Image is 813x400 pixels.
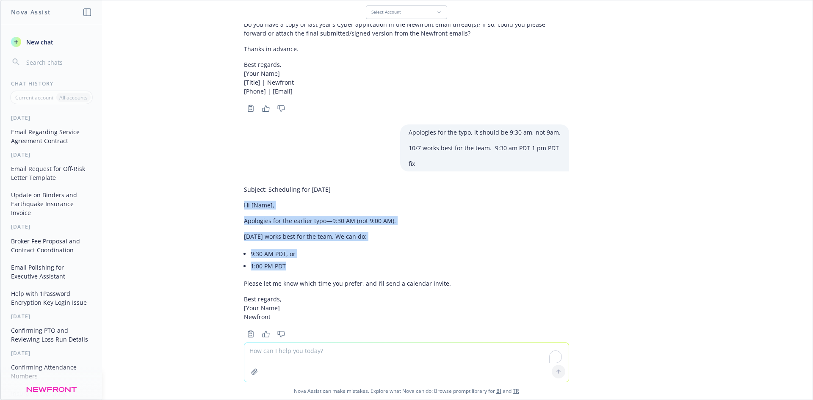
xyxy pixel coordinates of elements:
p: 10/7 works best for the team. 9:30 am PDT 1 pm PDT [409,143,561,152]
p: Apologies for the typo, it should be 9:30 am, not 9am. [409,128,561,137]
svg: Copy to clipboard [247,330,254,338]
div: [DATE] [1,350,102,357]
button: Select Account [366,6,447,19]
div: Chat History [1,80,102,87]
button: Email Regarding Service Agreement Contract [8,125,95,148]
p: [DATE] works best for the team. We can do: [244,232,451,241]
p: Best regards, [Your Name] [Title] | Newfront [Phone] | [Email] [244,60,569,96]
p: Do you have a copy of last year’s Cyber application in the Newfront email thread(s)? If so, could... [244,20,569,38]
button: Broker Fee Proposal and Contract Coordination [8,234,95,257]
li: 9:30 AM PDT, or [251,248,451,260]
span: Nova Assist can make mistakes. Explore what Nova can do: Browse prompt library for and [4,382,809,400]
div: [DATE] [1,313,102,320]
button: Thumbs down [274,328,288,340]
a: TR [513,387,519,394]
p: fix [409,159,561,168]
div: [DATE] [1,223,102,230]
p: Subject: Scheduling for [DATE] [244,185,451,194]
button: Help with 1Password Encryption Key Login Issue [8,287,95,309]
button: Email Request for Off-Risk Letter Template [8,162,95,185]
button: New chat [8,34,95,50]
span: Select Account [371,9,401,15]
p: Best regards, [Your Name] Newfront [244,295,451,321]
button: Confirming PTO and Reviewing Loss Run Details [8,323,95,346]
div: [DATE] [1,114,102,121]
p: Hi [Name], [244,201,451,210]
button: Email Polishing for Executive Assistant [8,260,95,283]
p: Thanks in advance. [244,44,569,53]
p: Current account [15,94,53,101]
p: All accounts [59,94,88,101]
textarea: To enrich screen reader interactions, please activate Accessibility in Grammarly extension settings [244,343,569,382]
svg: Copy to clipboard [247,105,254,112]
button: Thumbs down [274,102,288,114]
input: Search chats [25,56,92,68]
li: 1:00 PM PDT [251,260,451,272]
p: Apologies for the earlier typo—9:30 AM (not 9:00 AM). [244,216,451,225]
button: Update on Binders and Earthquake Insurance Invoice [8,188,95,220]
a: BI [496,387,501,394]
span: New chat [25,38,53,47]
p: Please let me know which time you prefer, and I’ll send a calendar invite. [244,279,451,288]
div: [DATE] [1,151,102,158]
button: Confirming Attendance Numbers [8,360,95,383]
h1: Nova Assist [11,8,51,17]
